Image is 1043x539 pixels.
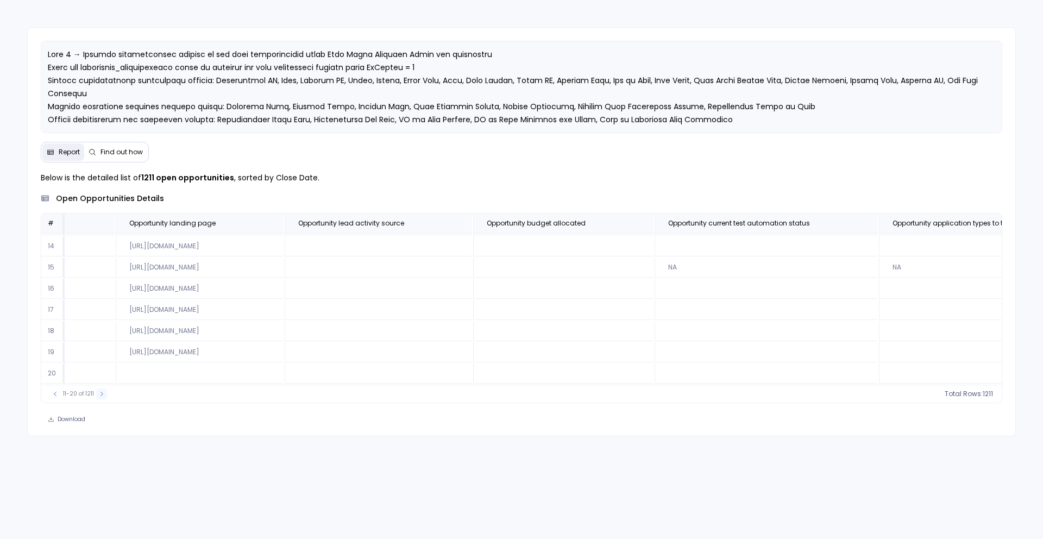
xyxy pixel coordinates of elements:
td: 16 [41,279,65,299]
td: 14 [41,236,65,256]
td: [URL][DOMAIN_NAME] [116,321,284,341]
span: Opportunity current test automation status [668,219,810,228]
span: Total Rows: [945,390,983,398]
span: 11-20 of 1211 [63,390,94,398]
span: # [48,218,54,228]
span: Opportunity budget allocated [487,219,586,228]
td: [URL][DOMAIN_NAME] [116,279,284,299]
td: [URL][DOMAIN_NAME] [116,342,284,362]
td: 19 [41,342,65,362]
td: 20 [41,363,65,384]
button: Download [41,412,92,427]
span: Report [59,148,80,156]
button: Find out how [84,143,147,161]
span: Download [58,416,85,423]
span: 1211 [983,390,993,398]
td: 15 [41,258,65,278]
td: 17 [41,300,65,320]
strong: 1211 open opportunities [141,172,234,183]
td: NA [655,258,878,278]
span: Opportunity application types to test [893,219,1013,228]
span: Opportunity landing page [129,219,216,228]
p: Below is the detailed list of , sorted by Close Date. [41,171,1003,184]
td: 18 [41,321,65,341]
span: Find out how [100,148,143,156]
td: [URL][DOMAIN_NAME] [116,300,284,320]
span: Lore 4 → Ipsumdo sitametconsec adipisc el sed doei temporincidid utlab Etdo Magna Aliquaen Admin ... [48,49,980,177]
td: [URL][DOMAIN_NAME] [116,258,284,278]
span: open opportunities details [56,193,164,204]
span: Opportunity lead activity source [298,219,404,228]
button: Report [42,143,84,161]
td: [URL][DOMAIN_NAME] [116,236,284,256]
